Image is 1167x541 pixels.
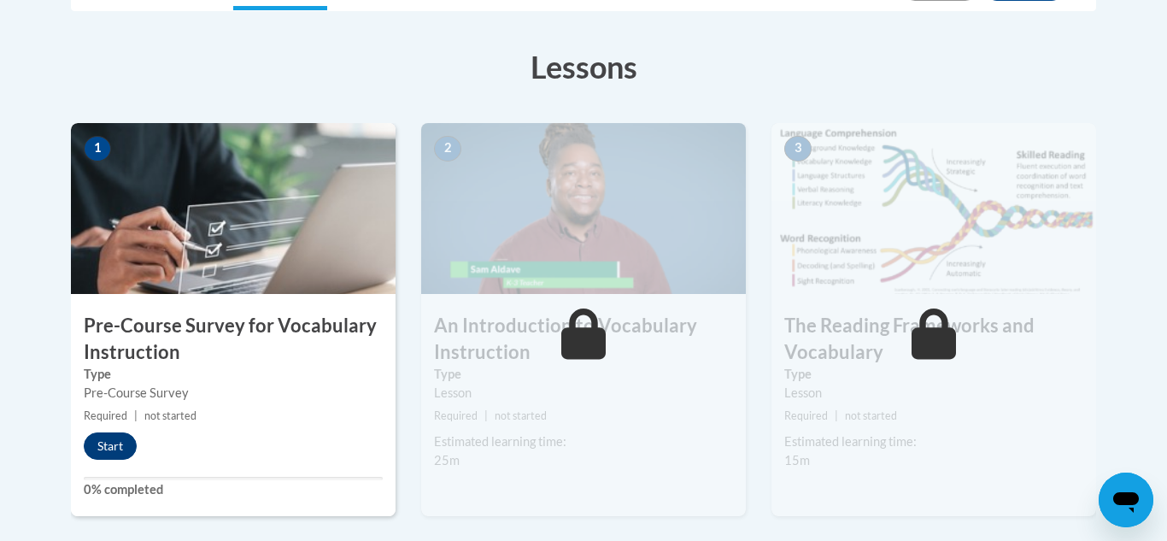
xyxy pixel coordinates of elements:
[434,384,733,403] div: Lesson
[845,409,897,422] span: not started
[434,136,461,162] span: 2
[84,409,127,422] span: Required
[71,123,396,294] img: Course Image
[84,384,383,403] div: Pre-Course Survey
[84,365,383,384] label: Type
[771,123,1096,294] img: Course Image
[784,432,1083,451] div: Estimated learning time:
[84,480,383,499] label: 0% completed
[835,409,838,422] span: |
[784,136,812,162] span: 3
[434,409,478,422] span: Required
[144,409,196,422] span: not started
[421,313,746,366] h3: An Introduction to Vocabulary Instruction
[784,365,1083,384] label: Type
[434,365,733,384] label: Type
[1099,473,1153,527] iframe: Button to launch messaging window
[434,432,733,451] div: Estimated learning time:
[784,409,828,422] span: Required
[484,409,488,422] span: |
[784,453,810,467] span: 15m
[84,432,137,460] button: Start
[495,409,547,422] span: not started
[71,313,396,366] h3: Pre-Course Survey for Vocabulary Instruction
[84,136,111,162] span: 1
[71,45,1096,88] h3: Lessons
[434,453,460,467] span: 25m
[421,123,746,294] img: Course Image
[134,409,138,422] span: |
[784,384,1083,403] div: Lesson
[771,313,1096,366] h3: The Reading Frameworks and Vocabulary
